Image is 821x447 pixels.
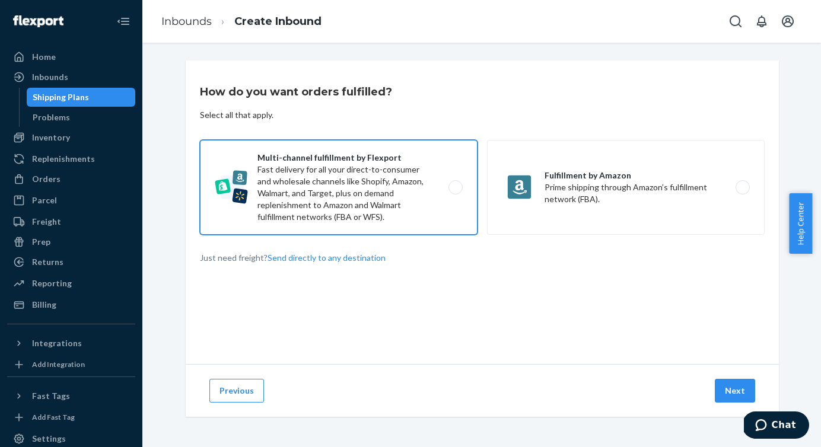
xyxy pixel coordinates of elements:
[112,9,135,33] button: Close Navigation
[715,379,755,403] button: Next
[789,193,812,254] button: Help Center
[776,9,800,33] button: Open account menu
[32,216,61,228] div: Freight
[200,252,386,264] p: Just need freight?
[32,390,70,402] div: Fast Tags
[7,170,135,189] a: Orders
[32,132,70,143] div: Inventory
[32,173,61,185] div: Orders
[200,109,273,121] div: Select all that apply.
[32,299,56,311] div: Billing
[7,274,135,293] a: Reporting
[7,47,135,66] a: Home
[32,433,66,445] div: Settings
[32,71,68,83] div: Inbounds
[32,51,56,63] div: Home
[7,253,135,272] a: Returns
[744,411,809,441] iframe: Opens a widget where you can chat to one of our agents
[32,277,72,289] div: Reporting
[32,153,95,165] div: Replenishments
[209,379,264,403] button: Previous
[32,337,82,349] div: Integrations
[200,84,392,100] h3: How do you want orders fulfilled?
[7,295,135,314] a: Billing
[13,15,63,27] img: Flexport logo
[7,191,135,210] a: Parcel
[7,149,135,168] a: Replenishments
[161,15,212,28] a: Inbounds
[27,108,136,127] a: Problems
[7,334,135,353] button: Integrations
[7,357,135,372] a: Add Integration
[32,194,57,206] div: Parcel
[234,15,322,28] a: Create Inbound
[32,412,75,422] div: Add Fast Tag
[32,359,85,369] div: Add Integration
[750,9,774,33] button: Open notifications
[152,4,331,39] ol: breadcrumbs
[32,256,63,268] div: Returns
[33,91,89,103] div: Shipping Plans
[7,68,135,87] a: Inbounds
[268,252,386,264] button: Send directly to any destination
[724,9,747,33] button: Open Search Box
[7,387,135,406] button: Fast Tags
[7,410,135,424] a: Add Fast Tag
[32,236,50,248] div: Prep
[33,111,70,123] div: Problems
[27,88,136,107] a: Shipping Plans
[7,232,135,251] a: Prep
[7,212,135,231] a: Freight
[7,128,135,147] a: Inventory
